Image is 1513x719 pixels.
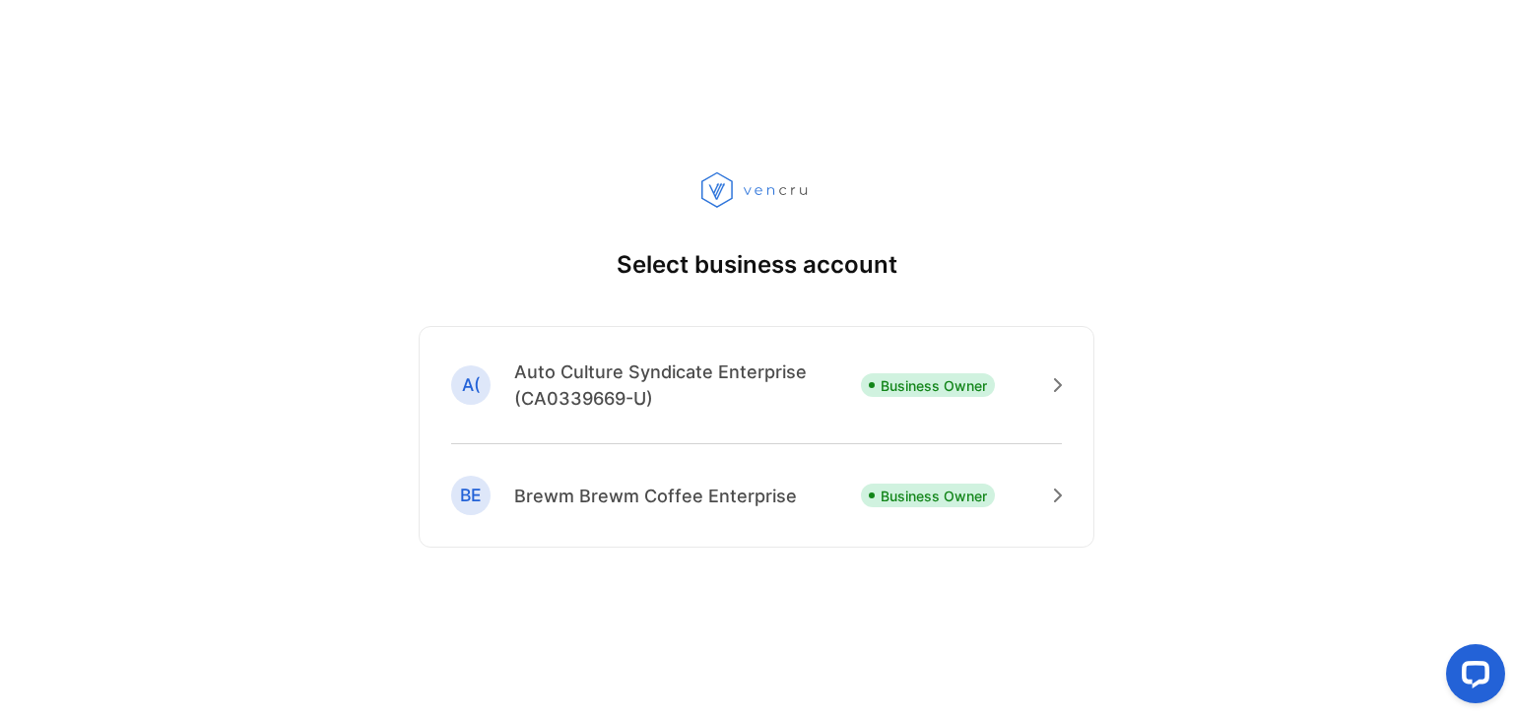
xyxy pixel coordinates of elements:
[617,247,897,283] p: Select business account
[881,486,987,506] p: Business Owner
[514,483,797,509] p: Brewm Brewm Coffee Enterprise
[1430,636,1513,719] iframe: LiveChat chat widget
[462,372,481,398] p: A(
[460,483,482,508] p: BE
[881,375,987,396] p: Business Owner
[701,171,812,209] img: vencru logo
[514,359,861,412] p: Auto Culture Syndicate Enterprise (CA0339669-U)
